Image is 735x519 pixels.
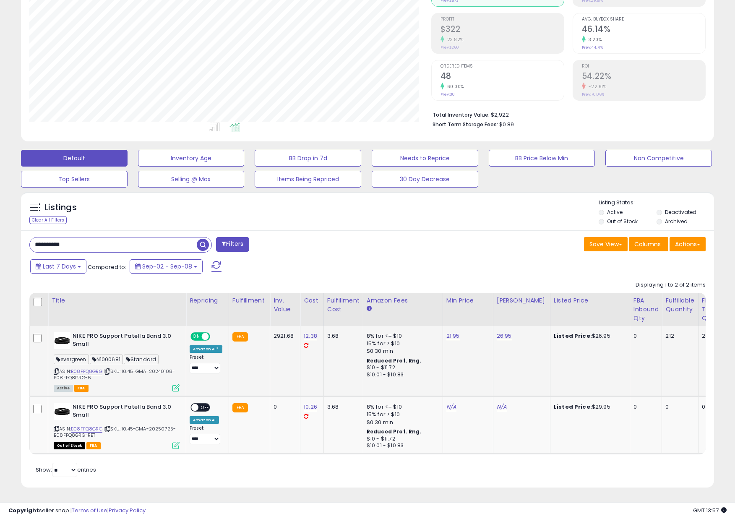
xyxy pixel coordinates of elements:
div: Preset: [190,355,222,373]
div: 15% for > $10 [367,340,436,347]
span: Ordered Items [440,64,564,69]
div: Fulfillable Quantity [665,296,694,314]
b: Total Inventory Value: [433,111,490,118]
small: FBA [232,403,248,412]
div: seller snap | | [8,507,146,515]
div: 0 [633,332,656,340]
p: Listing States: [599,199,714,207]
span: FBA [74,385,89,392]
small: 3.20% [586,37,602,43]
div: 0 [633,403,656,411]
div: $10.01 - $10.83 [367,371,436,378]
span: Sep-02 - Sep-08 [142,262,192,271]
div: Title [52,296,182,305]
span: $0.89 [499,120,514,128]
div: Min Price [446,296,490,305]
span: ROI [582,64,705,69]
div: Amazon Fees [367,296,439,305]
button: BB Drop in 7d [255,150,361,167]
div: Repricing [190,296,225,305]
small: FBA [232,332,248,342]
a: 12.38 [304,332,317,340]
span: FBA [86,442,101,449]
span: All listings that are currently out of stock and unavailable for purchase on Amazon [54,442,85,449]
a: 21.95 [446,332,460,340]
div: $0.30 min [367,347,436,355]
b: Short Term Storage Fees: [433,121,498,128]
div: $10.01 - $10.83 [367,442,436,449]
a: Terms of Use [72,506,107,514]
div: $26.95 [554,332,623,340]
h2: $322 [440,24,564,36]
img: 41xx48dXnwL._SL40_.jpg [54,403,70,420]
a: N/A [446,403,456,411]
span: All listings currently available for purchase on Amazon [54,385,73,392]
button: Inventory Age [138,150,245,167]
div: FBA inbound Qty [633,296,659,323]
span: | SKU: 10.45-GMA-20250725-B08FFQ8GRG-RET [54,425,176,438]
div: 0 [702,403,715,411]
img: 41xx48dXnwL._SL40_.jpg [54,332,70,349]
h2: 54.22% [582,71,705,83]
button: 30 Day Decrease [372,171,478,188]
button: Items Being Repriced [255,171,361,188]
b: Reduced Prof. Rng. [367,357,422,364]
span: evergreen [54,355,89,364]
a: Privacy Policy [109,506,146,514]
span: Compared to: [88,263,126,271]
div: Preset: [190,425,222,444]
span: ON [191,333,202,340]
div: 0 [665,403,691,411]
li: $2,922 [433,109,699,119]
span: Columns [634,240,661,248]
div: ASIN: [54,332,180,391]
div: $29.95 [554,403,623,411]
button: Selling @ Max [138,171,245,188]
span: OFF [198,404,212,411]
div: Amazon AI * [190,345,222,353]
button: Save View [584,237,628,251]
b: Listed Price: [554,332,592,340]
label: Out of Stock [607,218,638,225]
button: Last 7 Days [30,259,86,274]
div: 8% for <= $10 [367,332,436,340]
h5: Listings [44,202,77,214]
div: 8% for <= $10 [367,403,436,411]
small: Prev: 70.06% [582,92,604,97]
label: Active [607,209,623,216]
strong: Copyright [8,506,39,514]
h2: 48 [440,71,564,83]
div: Fulfillment Cost [327,296,360,314]
b: Reduced Prof. Rng. [367,428,422,435]
small: 60.00% [444,83,464,90]
button: Top Sellers [21,171,128,188]
div: Fulfillment [232,296,266,305]
div: 3.68 [327,332,357,340]
div: Clear All Filters [29,216,67,224]
div: FBA Total Qty [702,296,718,323]
small: Amazon Fees. [367,305,372,313]
button: Default [21,150,128,167]
span: Standard [124,355,159,364]
button: Needs to Reprice [372,150,478,167]
span: Last 7 Days [43,262,76,271]
a: 26.95 [497,332,512,340]
label: Deactivated [665,209,696,216]
small: 23.82% [444,37,464,43]
button: Actions [670,237,706,251]
div: Inv. value [274,296,297,314]
button: Filters [216,237,249,252]
div: Listed Price [554,296,626,305]
span: Profit [440,17,564,22]
label: Archived [665,218,688,225]
div: $10 - $11.72 [367,436,436,443]
div: [PERSON_NAME] [497,296,547,305]
span: OFF [209,333,222,340]
a: 10.26 [304,403,317,411]
div: 3.68 [327,403,357,411]
small: Prev: $260 [440,45,459,50]
small: Prev: 44.71% [582,45,603,50]
div: 0 [274,403,294,411]
h2: 46.14% [582,24,705,36]
small: -22.61% [586,83,607,90]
